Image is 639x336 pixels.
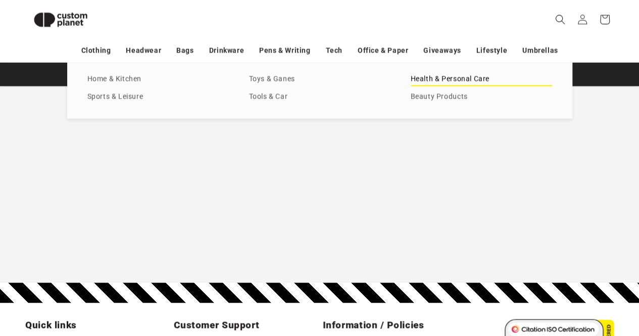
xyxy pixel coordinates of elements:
[87,73,229,86] a: Home & Kitchen
[411,73,552,86] a: Health & Personal Care
[423,42,461,60] a: Giveaways
[325,42,342,60] a: Tech
[25,4,96,36] img: Custom Planet
[476,42,507,60] a: Lifestyle
[323,319,465,331] h2: Information / Policies
[249,90,390,104] a: Tools & Car
[81,42,111,60] a: Clothing
[411,90,552,104] a: Beauty Products
[176,42,193,60] a: Bags
[259,42,310,60] a: Pens & Writing
[358,42,408,60] a: Office & Paper
[87,90,229,104] a: Sports & Leisure
[209,42,244,60] a: Drinkware
[549,9,571,31] summary: Search
[174,319,316,331] h2: Customer Support
[249,73,390,86] a: Toys & Ganes
[522,42,558,60] a: Umbrellas
[126,42,161,60] a: Headwear
[588,287,639,336] iframe: Chat Widget
[25,319,168,331] h2: Quick links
